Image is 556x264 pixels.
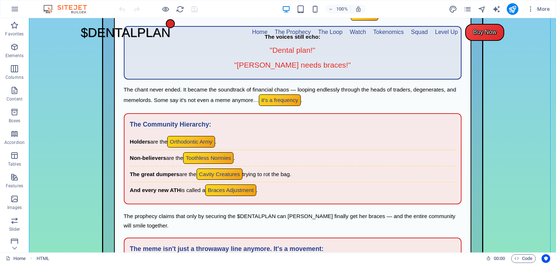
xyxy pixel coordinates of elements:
[37,254,49,263] span: Click to select. Double-click to edit
[478,5,486,13] i: Navigator
[5,31,24,37] p: Favorites
[478,5,486,13] button: navigator
[355,6,362,12] i: On resize automatically adjust zoom level to fit chosen device.
[7,205,22,210] p: Images
[511,254,536,263] button: Code
[6,254,26,263] a: Click to cancel selection. Double-click to open Pages
[463,5,472,13] i: Pages (Ctrl+Alt+S)
[514,254,532,263] span: Code
[524,3,553,15] button: More
[161,5,170,13] button: Click here to leave preview mode and continue editing
[6,183,23,189] p: Features
[542,254,550,263] button: Usercentrics
[449,5,457,13] i: Design (Ctrl+Alt+Y)
[507,3,518,15] button: publish
[42,5,96,13] img: Editor Logo
[37,254,49,263] nav: breadcrumb
[176,5,184,13] i: Reload page
[449,5,458,13] button: design
[9,118,21,124] p: Boxes
[336,5,348,13] h6: 100%
[8,161,21,167] p: Tables
[9,226,20,232] p: Slider
[7,96,22,102] p: Content
[527,5,550,13] span: More
[5,74,24,80] p: Columns
[176,5,184,13] button: reload
[508,5,517,13] i: Publish
[499,256,500,261] span: :
[463,5,472,13] button: pages
[5,53,24,59] p: Elements
[492,5,501,13] button: text_generator
[492,5,501,13] i: AI Writer
[325,5,351,13] button: 100%
[494,254,505,263] span: 00 00
[4,140,25,145] p: Accordion
[486,254,505,263] h6: Session time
